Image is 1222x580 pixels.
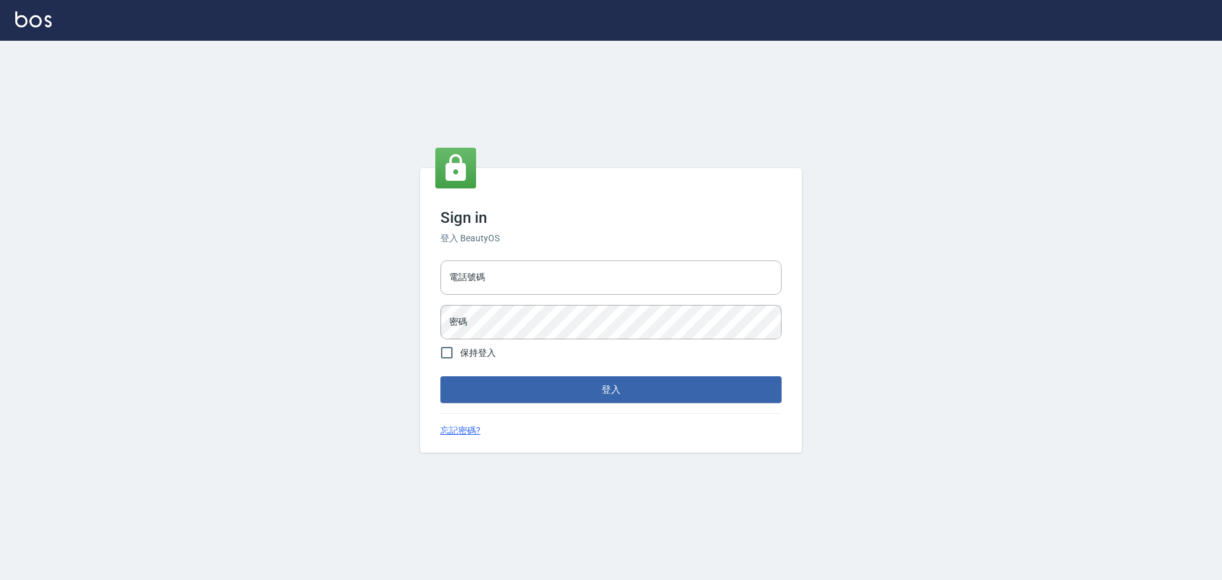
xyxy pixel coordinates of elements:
h3: Sign in [440,209,782,227]
span: 保持登入 [460,346,496,360]
img: Logo [15,11,52,27]
a: 忘記密碼? [440,424,481,437]
h6: 登入 BeautyOS [440,232,782,245]
button: 登入 [440,376,782,403]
